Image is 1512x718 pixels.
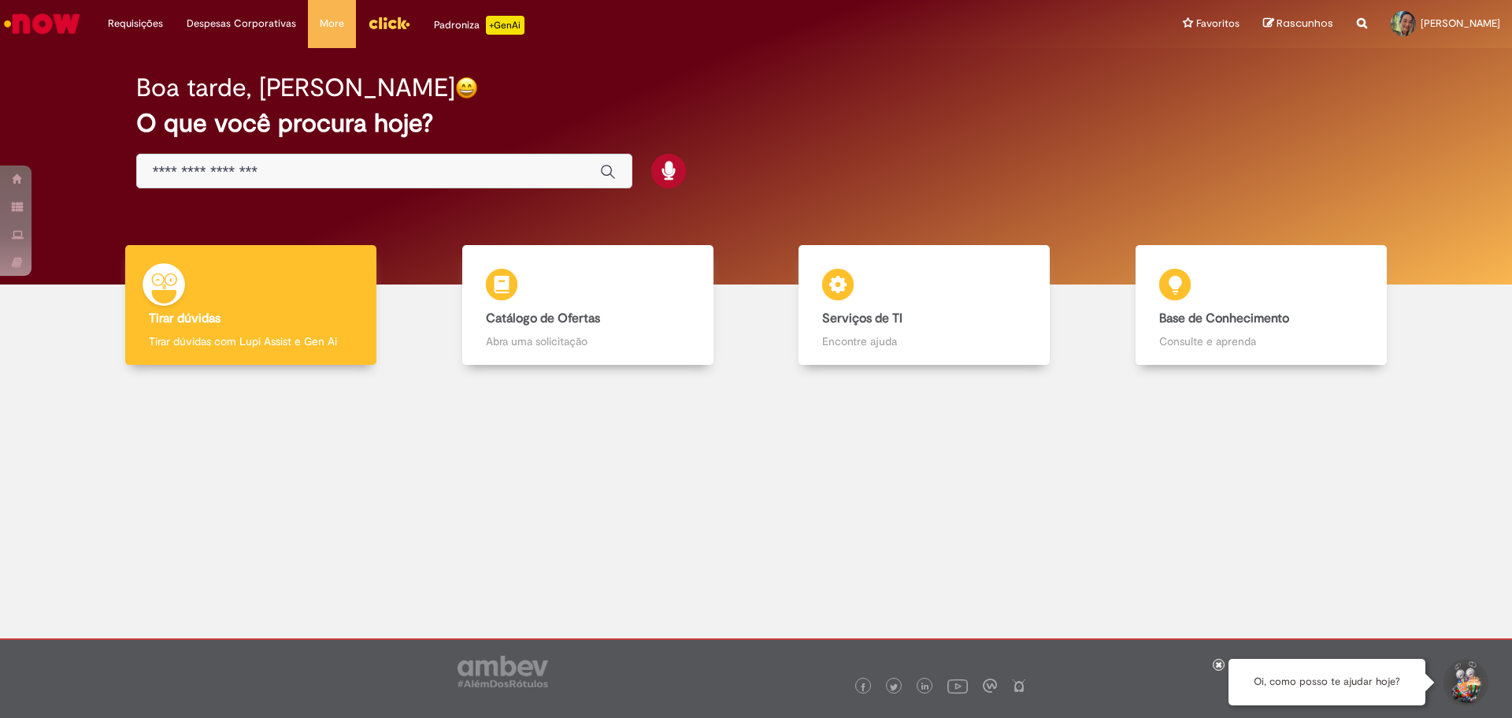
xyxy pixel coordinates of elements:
img: logo_footer_twitter.png [890,683,898,691]
span: More [320,16,344,32]
span: Favoritos [1196,16,1240,32]
a: Rascunhos [1263,17,1333,32]
b: Serviços de TI [822,311,902,326]
a: Base de Conhecimento Consulte e aprenda [1093,245,1430,366]
a: Serviços de TI Encontre ajuda [756,245,1093,366]
img: logo_footer_ambev_rotulo_gray.png [458,656,548,687]
span: [PERSON_NAME] [1421,17,1500,30]
img: click_logo_yellow_360x200.png [368,11,410,35]
h2: Boa tarde, [PERSON_NAME] [136,74,455,102]
b: Catálogo de Ofertas [486,311,600,326]
p: +GenAi [486,16,524,35]
img: logo_footer_naosei.png [1012,679,1026,693]
div: Padroniza [434,16,524,35]
p: Encontre ajuda [822,333,1026,349]
img: logo_footer_workplace.png [983,679,997,693]
img: logo_footer_facebook.png [859,683,867,691]
p: Consulte e aprenda [1159,333,1363,349]
h2: O que você procura hoje? [136,110,1377,137]
span: Requisições [108,16,163,32]
p: Abra uma solicitação [486,333,690,349]
span: Despesas Corporativas [187,16,296,32]
div: Oi, como posso te ajudar hoje? [1228,659,1425,705]
img: happy-face.png [455,76,478,99]
img: logo_footer_linkedin.png [921,683,929,692]
p: Tirar dúvidas com Lupi Assist e Gen Ai [149,333,353,349]
span: Rascunhos [1277,16,1333,31]
a: Tirar dúvidas Tirar dúvidas com Lupi Assist e Gen Ai [83,245,420,366]
a: Catálogo de Ofertas Abra uma solicitação [420,245,757,366]
b: Base de Conhecimento [1159,311,1289,326]
b: Tirar dúvidas [149,311,220,326]
img: logo_footer_youtube.png [947,675,968,696]
button: Iniciar Conversa de Suporte [1441,659,1488,706]
img: ServiceNow [2,8,83,39]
